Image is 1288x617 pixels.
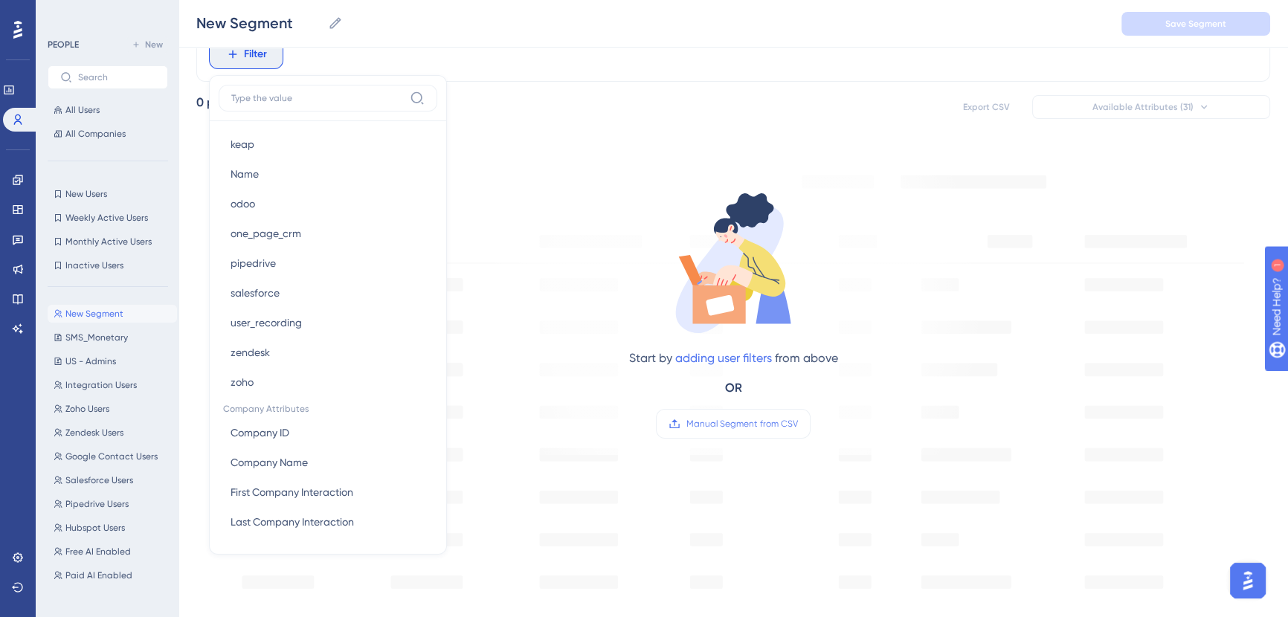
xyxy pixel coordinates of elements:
[219,219,437,248] button: one_page_crm
[196,94,245,112] div: 0 people
[219,308,437,337] button: user_recording
[65,128,126,140] span: All Companies
[209,39,283,69] button: Filter
[219,248,437,278] button: pipedrive
[48,125,168,143] button: All Companies
[48,329,177,346] button: SMS_Monetary
[78,72,155,83] input: Search
[48,376,177,394] button: Integration Users
[219,337,437,367] button: zendesk
[48,424,177,442] button: Zendesk Users
[48,185,168,203] button: New Users
[725,379,742,397] div: OR
[244,45,267,63] span: Filter
[231,343,270,361] span: zendesk
[231,165,259,183] span: Name
[48,448,177,465] button: Google Contact Users
[231,513,354,531] span: Last Company Interaction
[65,104,100,116] span: All Users
[65,308,123,320] span: New Segment
[65,498,129,510] span: Pipedrive Users
[219,129,437,159] button: keap
[231,254,276,272] span: pipedrive
[48,101,168,119] button: All Users
[65,546,131,558] span: Free AI Enabled
[219,507,437,537] button: Last Company Interaction
[65,450,158,462] span: Google Contact Users
[65,569,132,581] span: Paid AI Enabled
[1165,18,1226,30] span: Save Segment
[231,424,289,442] span: Company ID
[949,95,1023,119] button: Export CSV
[145,39,163,51] span: New
[65,522,125,534] span: Hubspot Users
[219,367,437,397] button: zoho
[65,427,123,439] span: Zendesk Users
[675,351,772,365] a: adding user filters
[48,400,177,418] button: Zoho Users
[35,4,93,22] span: Need Help?
[1226,558,1270,603] iframe: UserGuiding AI Assistant Launcher
[65,188,107,200] span: New Users
[65,379,137,391] span: Integration Users
[231,224,301,242] span: one_page_crm
[65,355,116,367] span: US - Admins
[48,519,177,537] button: Hubspot Users
[48,352,177,370] button: US - Admins
[231,92,404,104] input: Type the value
[219,418,437,448] button: Company ID
[1032,95,1270,119] button: Available Attributes (31)
[48,543,177,561] button: Free AI Enabled
[219,278,437,308] button: salesforce
[686,418,798,430] span: Manual Segment from CSV
[65,212,148,224] span: Weekly Active Users
[231,135,254,153] span: keap
[126,36,168,54] button: New
[48,256,168,274] button: Inactive Users
[231,284,280,302] span: salesforce
[231,373,254,391] span: zoho
[65,474,133,486] span: Salesforce Users
[219,397,437,418] span: Company Attributes
[65,259,123,271] span: Inactive Users
[48,495,177,513] button: Pipedrive Users
[1092,101,1194,113] span: Available Attributes (31)
[103,7,108,19] div: 1
[231,453,308,471] span: Company Name
[48,233,168,251] button: Monthly Active Users
[629,349,838,367] div: Start by from above
[963,101,1010,113] span: Export CSV
[231,195,255,213] span: odoo
[65,403,109,415] span: Zoho Users
[196,13,322,33] input: Segment Name
[219,477,437,507] button: First Company Interaction
[231,314,302,332] span: user_recording
[219,448,437,477] button: Company Name
[48,209,168,227] button: Weekly Active Users
[219,159,437,189] button: Name
[65,236,152,248] span: Monthly Active Users
[48,566,177,584] button: Paid AI Enabled
[48,305,177,323] button: New Segment
[48,39,79,51] div: PEOPLE
[48,471,177,489] button: Salesforce Users
[1121,12,1270,36] button: Save Segment
[65,332,128,343] span: SMS_Monetary
[219,189,437,219] button: odoo
[231,483,353,501] span: First Company Interaction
